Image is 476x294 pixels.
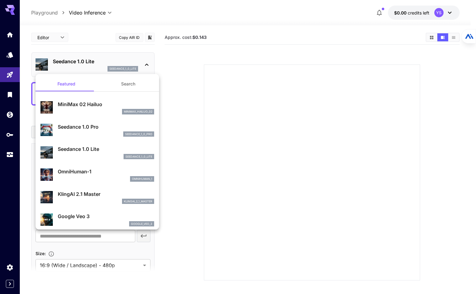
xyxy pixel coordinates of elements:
div: Seedance 1.0 Proseedance_1_0_pro [40,121,154,139]
p: MiniMax 02 Hailuo [58,101,154,108]
p: OmniHuman‑1 [58,168,154,175]
button: Featured [36,77,97,91]
div: Seedance 1.0 Liteseedance_1_0_lite [40,143,154,162]
p: Seedance 1.0 Pro [58,123,154,130]
div: Google Veo 3google_veo_3 [40,210,154,229]
p: Seedance 1.0 Lite [58,145,154,153]
div: OmniHuman‑1omnihuman_1 [40,165,154,184]
p: klingai_2_1_master [124,199,152,204]
div: KlingAI 2.1 Masterklingai_2_1_master [40,188,154,207]
div: MiniMax 02 Hailuominimax_hailuo_02 [40,98,154,117]
p: Google Veo 3 [58,213,154,220]
p: omnihuman_1 [132,177,152,181]
p: minimax_hailuo_02 [124,110,152,114]
p: seedance_1_0_lite [125,155,152,159]
p: google_veo_3 [131,222,152,226]
p: KlingAI 2.1 Master [58,190,154,198]
p: seedance_1_0_pro [125,132,152,136]
button: Search [97,77,159,91]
